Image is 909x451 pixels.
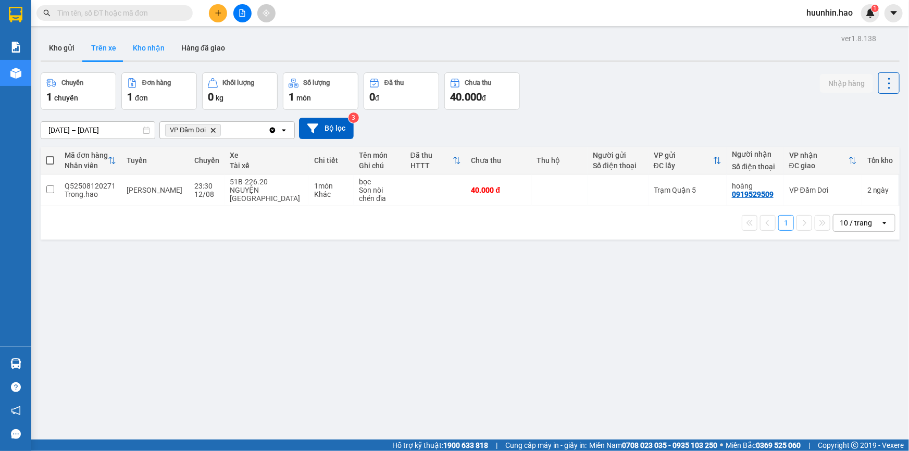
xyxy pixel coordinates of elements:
[173,35,233,60] button: Hàng đã giao
[296,94,311,102] span: món
[11,429,21,439] span: message
[622,441,717,449] strong: 0708 023 035 - 0935 103 250
[289,91,294,103] span: 1
[41,35,83,60] button: Kho gửi
[405,147,466,174] th: Toggle SortBy
[649,147,727,174] th: Toggle SortBy
[10,68,21,79] img: warehouse-icon
[170,126,206,134] span: VP Đầm Dơi
[885,4,903,22] button: caret-down
[880,219,889,227] svg: open
[410,161,453,170] div: HTTT
[589,440,717,451] span: Miền Nam
[871,5,879,12] sup: 1
[233,4,252,22] button: file-add
[867,186,893,194] div: 2
[65,190,116,198] div: Trong.hao
[194,190,219,198] div: 12/08
[57,7,180,19] input: Tìm tên, số ĐT hoặc mã đơn
[348,112,359,123] sup: 3
[471,186,527,194] div: 40.000 đ
[654,161,713,170] div: ĐC lấy
[369,91,375,103] span: 0
[375,94,379,102] span: đ
[444,72,520,110] button: Chưa thu40.000đ
[223,79,255,86] div: Khối lượng
[359,151,400,159] div: Tên món
[654,151,713,159] div: VP gửi
[873,5,877,12] span: 1
[230,178,304,186] div: 51B-226.20
[732,182,779,190] div: hoàng
[61,79,83,86] div: Chuyến
[789,151,849,159] div: VP nhận
[210,127,216,133] svg: Delete
[194,182,219,190] div: 23:30
[840,218,872,228] div: 10 / trang
[209,4,227,22] button: plus
[41,72,116,110] button: Chuyến1chuyến
[10,358,21,369] img: warehouse-icon
[593,151,643,159] div: Người gửi
[13,76,126,93] b: GỬI : VP Đầm Dơi
[13,13,65,65] img: logo.jpg
[873,186,889,194] span: ngày
[142,79,171,86] div: Đơn hàng
[720,443,723,447] span: ⚪️
[97,39,435,52] li: Hotline: 02839552959
[732,190,774,198] div: 0919529509
[194,156,219,165] div: Chuyến
[867,156,893,165] div: Tồn kho
[889,8,899,18] span: caret-down
[496,440,497,451] span: |
[359,186,400,203] div: Son nòi chén dĩa
[257,4,276,22] button: aim
[465,79,492,86] div: Chưa thu
[789,161,849,170] div: ĐC giao
[65,161,108,170] div: Nhân viên
[866,8,875,18] img: icon-new-feature
[364,72,439,110] button: Đã thu0đ
[280,126,288,134] svg: open
[215,9,222,17] span: plus
[216,94,223,102] span: kg
[202,72,278,110] button: Khối lượng0kg
[268,126,277,134] svg: Clear all
[83,35,124,60] button: Trên xe
[283,72,358,110] button: Số lượng1món
[9,7,22,22] img: logo-vxr
[392,440,488,451] span: Hỗ trợ kỹ thuật:
[726,440,801,451] span: Miền Bắc
[230,161,304,170] div: Tài xế
[314,190,349,198] div: Khác
[593,161,643,170] div: Số điện thoại
[798,6,861,19] span: huunhin.hao
[230,186,304,203] div: NGUYỆN [GEOGRAPHIC_DATA]
[127,186,182,194] span: [PERSON_NAME]
[65,151,108,159] div: Mã đơn hàng
[11,382,21,392] span: question-circle
[299,118,354,139] button: Bộ lọc
[471,156,527,165] div: Chưa thu
[54,94,78,102] span: chuyến
[127,91,133,103] span: 1
[314,156,349,165] div: Chi tiết
[314,182,349,190] div: 1 món
[65,182,116,190] div: Q52508120271
[263,9,270,17] span: aim
[654,186,721,194] div: Trạm Quận 5
[820,74,873,93] button: Nhập hàng
[11,406,21,416] span: notification
[505,440,587,451] span: Cung cấp máy in - giấy in:
[808,440,810,451] span: |
[851,442,858,449] span: copyright
[450,91,482,103] span: 40.000
[127,156,184,165] div: Tuyến
[46,91,52,103] span: 1
[756,441,801,449] strong: 0369 525 060
[10,42,21,53] img: solution-icon
[230,151,304,159] div: Xe
[124,35,173,60] button: Kho nhận
[121,72,197,110] button: Đơn hàng1đơn
[223,125,224,135] input: Selected VP Đầm Dơi.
